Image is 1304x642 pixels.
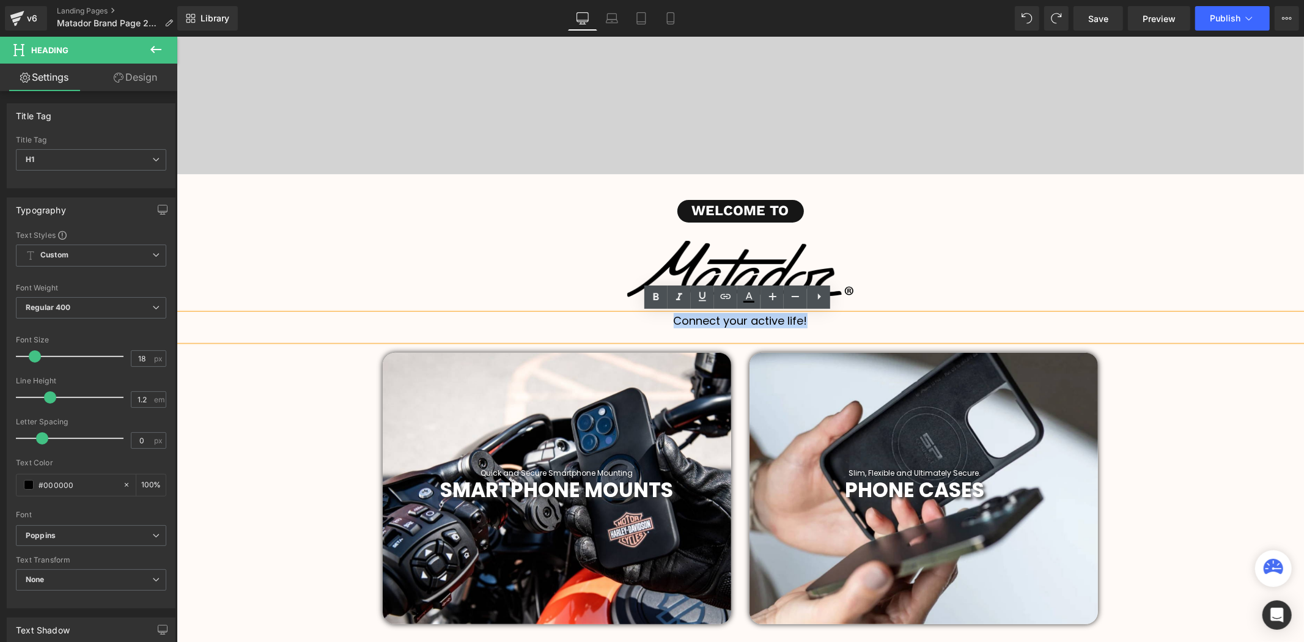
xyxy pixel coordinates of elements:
a: Design [91,64,180,91]
div: Text Styles [16,230,166,240]
span: Publish [1210,13,1240,23]
div: Text Transform [16,556,166,564]
b: Regular 400 [26,303,71,312]
b: None [26,575,45,584]
span: em [154,396,164,404]
span: Library [201,13,229,24]
input: Color [39,478,117,492]
a: v6 [5,6,47,31]
span: Preview [1143,12,1176,25]
a: Landing Pages [57,6,183,16]
b: Custom [40,250,68,260]
a: Preview [1128,6,1190,31]
span: Welcome to [515,163,613,186]
div: Letter Spacing [16,418,166,426]
a: Desktop [568,6,597,31]
button: Undo [1015,6,1039,31]
a: Welcome to [501,163,627,186]
div: Title Tag [16,136,166,144]
div: Font [16,511,166,519]
div: v6 [24,10,40,26]
div: Typography [16,198,66,215]
div: Font Weight [16,284,166,292]
b: SMARTPHONE MOUNTS [264,439,497,468]
span: px [154,437,164,445]
h1: Quick and Secure Smartphone Mounting [206,432,554,441]
b: PHONE CASES [669,439,808,468]
div: Text Shadow [16,618,70,635]
span: Save [1088,12,1108,25]
span: px [154,355,164,363]
i: Poppins [26,531,56,541]
div: Title Tag [16,104,52,121]
span: Matador Brand Page 2025 [57,18,160,28]
b: H1 [26,155,34,164]
div: Font Size [16,336,166,344]
a: New Library [177,6,238,31]
div: Text Color [16,459,166,467]
span: Heading [31,45,68,55]
h1: Slim, Flexible and Ultimately Secure. [573,432,904,441]
div: Open Intercom Messenger [1262,600,1292,630]
div: % [136,474,166,496]
button: Redo [1044,6,1069,31]
a: Mobile [656,6,685,31]
a: Tablet [627,6,656,31]
button: More [1275,6,1299,31]
button: Publish [1195,6,1270,31]
a: Laptop [597,6,627,31]
div: Line Height [16,377,166,385]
